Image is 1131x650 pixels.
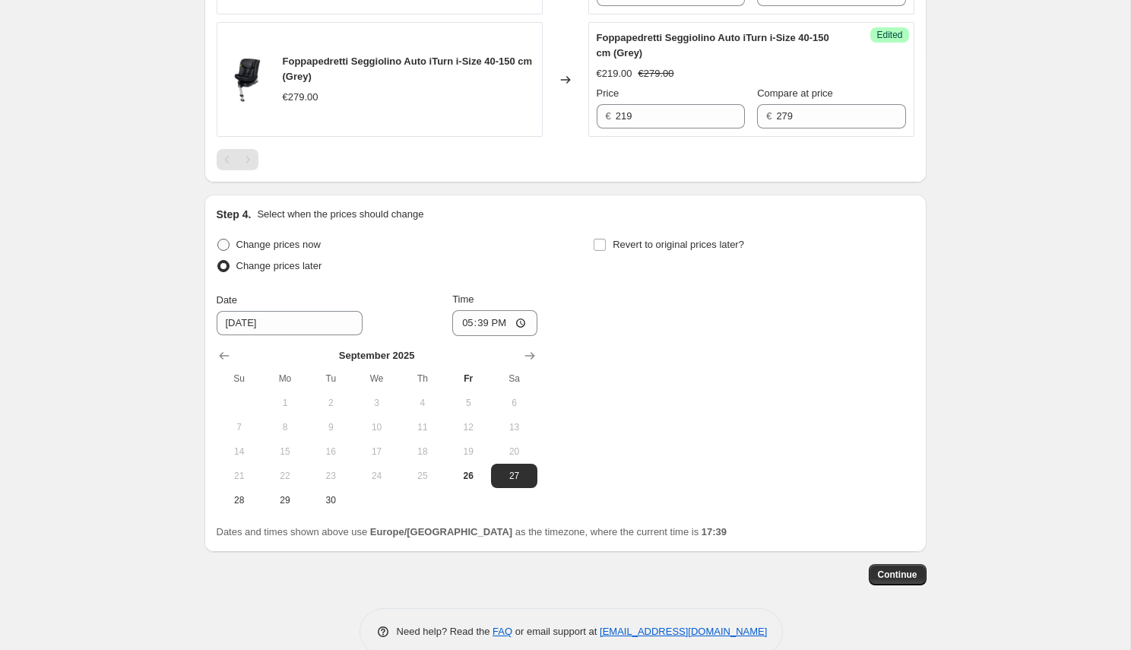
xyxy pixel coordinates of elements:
[217,415,262,439] button: Sunday September 7 2025
[491,464,537,488] button: Saturday September 27 2025
[217,149,258,170] nav: Pagination
[262,391,308,415] button: Monday September 1 2025
[360,445,393,458] span: 17
[314,397,347,409] span: 2
[445,415,491,439] button: Friday September 12 2025
[314,470,347,482] span: 23
[314,373,347,385] span: Tu
[268,445,302,458] span: 15
[353,439,399,464] button: Wednesday September 17 2025
[217,207,252,222] h2: Step 4.
[497,421,531,433] span: 13
[445,439,491,464] button: Friday September 19 2025
[497,445,531,458] span: 20
[597,87,619,99] span: Price
[876,29,902,41] span: Edited
[217,366,262,391] th: Sunday
[606,110,611,122] span: €
[451,421,485,433] span: 12
[491,415,537,439] button: Saturday September 13 2025
[878,569,917,581] span: Continue
[268,397,302,409] span: 1
[497,397,531,409] span: 6
[406,373,439,385] span: Th
[308,391,353,415] button: Tuesday September 2 2025
[217,439,262,464] button: Sunday September 14 2025
[262,488,308,512] button: Monday September 29 2025
[308,488,353,512] button: Tuesday September 30 2025
[223,421,256,433] span: 7
[217,464,262,488] button: Sunday September 21 2025
[406,470,439,482] span: 25
[223,373,256,385] span: Su
[451,373,485,385] span: Fr
[314,494,347,506] span: 30
[406,445,439,458] span: 18
[217,488,262,512] button: Sunday September 28 2025
[397,626,493,637] span: Need help? Read the
[451,397,485,409] span: 5
[400,439,445,464] button: Thursday September 18 2025
[283,90,318,105] div: €279.00
[360,421,393,433] span: 10
[360,397,393,409] span: 3
[314,445,347,458] span: 16
[262,415,308,439] button: Monday September 8 2025
[268,470,302,482] span: 22
[493,626,512,637] a: FAQ
[512,626,600,637] span: or email support at
[766,110,771,122] span: €
[445,464,491,488] button: Today Friday September 26 2025
[353,366,399,391] th: Wednesday
[638,66,674,81] strike: €279.00
[869,564,927,585] button: Continue
[308,439,353,464] button: Tuesday September 16 2025
[353,464,399,488] button: Wednesday September 24 2025
[308,366,353,391] th: Tuesday
[445,366,491,391] th: Friday
[406,397,439,409] span: 4
[217,294,237,306] span: Date
[262,366,308,391] th: Monday
[451,470,485,482] span: 26
[757,87,833,99] span: Compare at price
[236,260,322,271] span: Change prices later
[217,526,727,537] span: Dates and times shown above use as the timezone, where the current time is
[400,464,445,488] button: Thursday September 25 2025
[613,239,744,250] span: Revert to original prices later?
[702,526,727,537] b: 17:39
[360,470,393,482] span: 24
[308,415,353,439] button: Tuesday September 9 2025
[400,415,445,439] button: Thursday September 11 2025
[225,57,271,103] img: 8013440198475_80x.jpg
[406,421,439,433] span: 11
[236,239,321,250] span: Change prices now
[445,391,491,415] button: Friday September 5 2025
[497,373,531,385] span: Sa
[353,391,399,415] button: Wednesday September 3 2025
[353,415,399,439] button: Wednesday September 10 2025
[400,391,445,415] button: Thursday September 4 2025
[268,373,302,385] span: Mo
[223,494,256,506] span: 28
[262,464,308,488] button: Monday September 22 2025
[223,470,256,482] span: 21
[257,207,423,222] p: Select when the prices should change
[360,373,393,385] span: We
[262,439,308,464] button: Monday September 15 2025
[314,421,347,433] span: 9
[491,439,537,464] button: Saturday September 20 2025
[491,391,537,415] button: Saturday September 6 2025
[452,293,474,305] span: Time
[214,345,235,366] button: Show previous month, August 2025
[283,55,533,82] span: Foppapedretti Seggiolino Auto iTurn i-Size 40-150 cm (Grey)
[400,366,445,391] th: Thursday
[217,311,363,335] input: 9/26/2025
[308,464,353,488] button: Tuesday September 23 2025
[268,494,302,506] span: 29
[600,626,767,637] a: [EMAIL_ADDRESS][DOMAIN_NAME]
[223,445,256,458] span: 14
[491,366,537,391] th: Saturday
[597,66,632,81] div: €219.00
[370,526,512,537] b: Europe/[GEOGRAPHIC_DATA]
